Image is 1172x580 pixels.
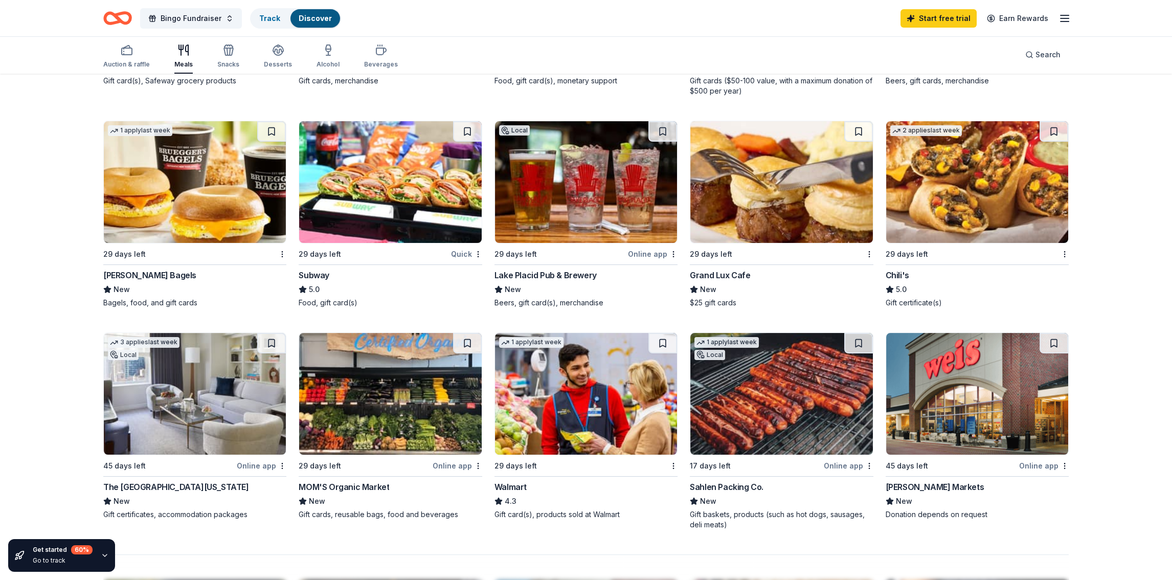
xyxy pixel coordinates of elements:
img: Image for Subway [299,121,481,243]
div: Meals [174,60,193,69]
div: 45 days left [103,460,146,472]
a: Image for Weis Markets45 days leftOnline app[PERSON_NAME] MarketsNewDonation depends on request [886,332,1069,520]
a: Track [259,14,280,23]
span: New [309,495,325,507]
span: New [114,495,130,507]
div: The [GEOGRAPHIC_DATA][US_STATE] [103,481,249,493]
div: Grand Lux Cafe [690,269,750,281]
span: New [700,495,716,507]
a: Image for Subway29 days leftQuickSubway5.0Food, gift card(s) [299,121,482,308]
div: Online app [628,248,678,260]
span: 5.0 [896,283,907,296]
div: 29 days left [690,248,732,260]
div: Gift cards ($50-100 value, with a maximum donation of $500 per year) [690,76,873,96]
a: Image for Chili's2 applieslast week29 days leftChili's5.0Gift certificate(s) [886,121,1069,308]
div: Beverages [364,60,398,69]
img: Image for Bruegger's Bagels [104,121,286,243]
button: Search [1017,44,1069,65]
div: Food, gift card(s) [299,298,482,308]
button: Snacks [217,40,239,74]
span: 5.0 [309,283,320,296]
div: Snacks [217,60,239,69]
div: 29 days left [299,248,341,260]
div: Gift card(s), Safeway grocery products [103,76,286,86]
div: 2 applies last week [890,125,962,136]
a: Discover [299,14,332,23]
div: MOM'S Organic Market [299,481,389,493]
div: Gift cards, reusable bags, food and beverages [299,509,482,520]
img: Image for The Peninsula New York [104,333,286,455]
div: Online app [1019,459,1069,472]
div: 29 days left [494,248,537,260]
div: 45 days left [886,460,928,472]
span: Bingo Fundraiser [161,12,221,25]
button: Alcohol [317,40,340,74]
img: Image for Chili's [886,121,1068,243]
div: 1 apply last week [694,337,759,348]
a: Image for Walmart1 applylast week29 days leftWalmart4.3Gift card(s), products sold at Walmart [494,332,678,520]
div: 1 apply last week [499,337,564,348]
span: New [505,283,521,296]
div: Get started [33,545,93,554]
div: Sahlen Packing Co. [690,481,763,493]
button: Beverages [364,40,398,74]
div: $25 gift cards [690,298,873,308]
button: TrackDiscover [250,8,341,29]
img: Image for Grand Lux Cafe [690,121,872,243]
span: New [896,495,912,507]
button: Bingo Fundraiser [140,8,242,29]
div: Auction & raffle [103,60,150,69]
div: [PERSON_NAME] Bagels [103,269,196,281]
div: Online app [433,459,482,472]
div: Gift certificate(s) [886,298,1069,308]
div: 3 applies last week [108,337,179,348]
div: 29 days left [103,248,146,260]
button: Auction & raffle [103,40,150,74]
a: Image for Lake Placid Pub & BreweryLocal29 days leftOnline appLake Placid Pub & BreweryNewBeers, ... [494,121,678,308]
img: Image for Weis Markets [886,333,1068,455]
a: Image for MOM'S Organic Market29 days leftOnline appMOM'S Organic MarketNewGift cards, reusable b... [299,332,482,520]
div: Chili's [886,269,909,281]
div: Go to track [33,556,93,565]
a: Home [103,6,132,30]
div: Local [694,350,725,360]
div: Food, gift card(s), monetary support [494,76,678,86]
div: 29 days left [886,248,928,260]
button: Desserts [264,40,292,74]
img: Image for Sahlen Packing Co. [690,333,872,455]
a: Image for The Peninsula New York3 applieslast weekLocal45 days leftOnline appThe [GEOGRAPHIC_DATA... [103,332,286,520]
a: Start free trial [900,9,977,28]
div: [PERSON_NAME] Markets [886,481,984,493]
div: Donation depends on request [886,509,1069,520]
div: Desserts [264,60,292,69]
a: Earn Rewards [981,9,1054,28]
span: 4.3 [505,495,516,507]
div: Beers, gift cards, merchandise [886,76,1069,86]
div: Gift baskets, products (such as hot dogs, sausages, deli meats) [690,509,873,530]
span: New [114,283,130,296]
div: Local [499,125,530,136]
div: Subway [299,269,329,281]
img: Image for MOM'S Organic Market [299,333,481,455]
div: Gift certificates, accommodation packages [103,509,286,520]
a: Image for Grand Lux Cafe29 days leftGrand Lux CafeNew$25 gift cards [690,121,873,308]
div: 60 % [71,545,93,554]
div: 1 apply last week [108,125,172,136]
div: Lake Placid Pub & Brewery [494,269,597,281]
div: Beers, gift card(s), merchandise [494,298,678,308]
div: 29 days left [299,460,341,472]
div: Walmart [494,481,527,493]
div: Online app [237,459,286,472]
button: Meals [174,40,193,74]
a: Image for Bruegger's Bagels1 applylast week29 days left[PERSON_NAME] BagelsNewBagels, food, and g... [103,121,286,308]
div: Local [108,350,139,360]
span: Search [1035,49,1061,61]
div: Alcohol [317,60,340,69]
a: Image for Sahlen Packing Co.1 applylast weekLocal17 days leftOnline appSahlen Packing Co.NewGift ... [690,332,873,530]
img: Image for Lake Placid Pub & Brewery [495,121,677,243]
div: 29 days left [494,460,537,472]
div: Gift cards, merchandise [299,76,482,86]
img: Image for Walmart [495,333,677,455]
div: Online app [824,459,873,472]
span: New [700,283,716,296]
